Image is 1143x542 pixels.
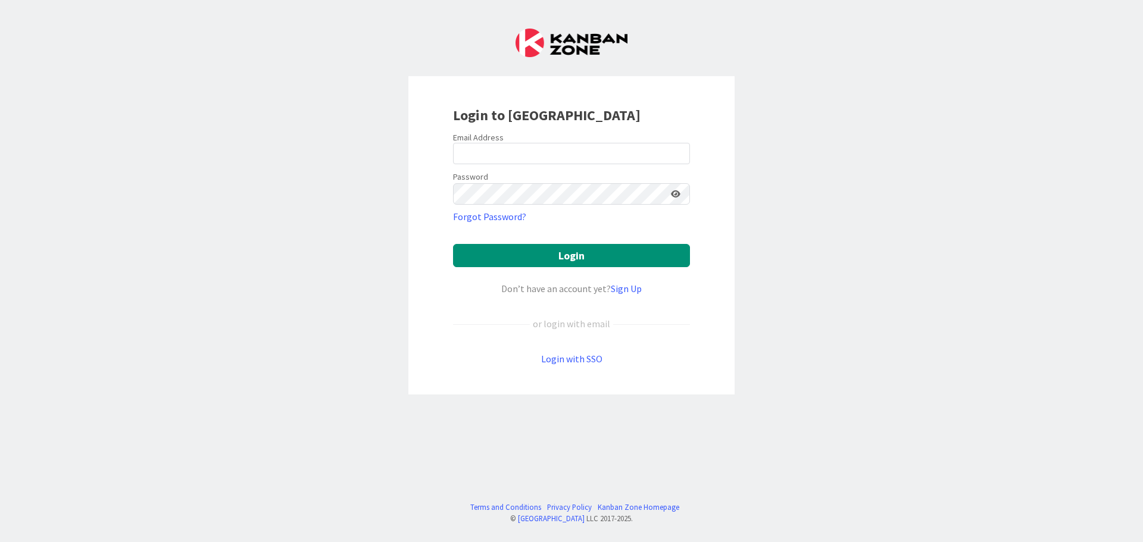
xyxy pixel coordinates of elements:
[453,244,690,267] button: Login
[453,209,526,224] a: Forgot Password?
[453,132,504,143] label: Email Address
[530,317,613,331] div: or login with email
[453,281,690,296] div: Don’t have an account yet?
[541,353,602,365] a: Login with SSO
[518,513,585,523] a: [GEOGRAPHIC_DATA]
[611,283,642,295] a: Sign Up
[516,29,627,57] img: Kanban Zone
[598,502,679,513] a: Kanban Zone Homepage
[464,513,679,524] div: © LLC 2017- 2025 .
[547,502,592,513] a: Privacy Policy
[470,502,541,513] a: Terms and Conditions
[453,171,488,183] label: Password
[453,106,641,124] b: Login to [GEOGRAPHIC_DATA]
